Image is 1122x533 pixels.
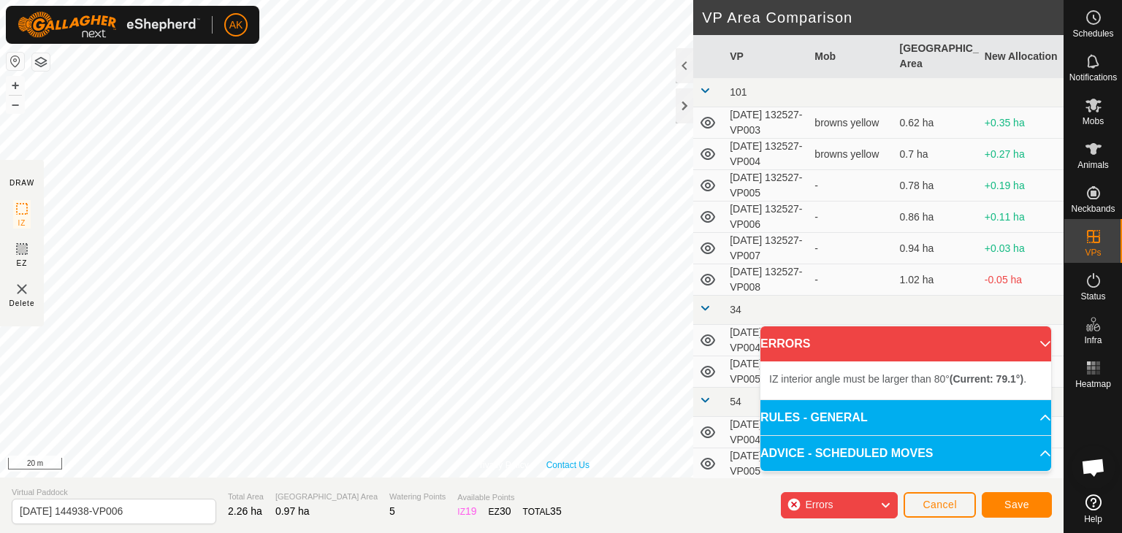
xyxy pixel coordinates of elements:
span: EZ [17,258,28,269]
button: Reset Map [7,53,24,70]
span: Infra [1084,336,1102,345]
img: VP [13,280,31,298]
td: [DATE] 132527-VP003 [724,107,809,139]
td: +0.35 ha [979,107,1064,139]
span: 54 [730,396,741,407]
span: Save [1004,499,1029,510]
div: - [814,210,888,225]
div: EZ [489,504,511,519]
span: ADVICE - SCHEDULED MOVES [760,445,933,462]
td: 0.63 ha [894,325,979,356]
img: Gallagher Logo [18,12,200,38]
button: Map Layers [32,53,50,71]
span: 19 [465,505,477,517]
span: Cancel [923,499,957,510]
h2: VP Area Comparison [702,9,1064,26]
div: TOTAL [523,504,562,519]
div: browns yellow [814,147,888,162]
p-accordion-content: ERRORS [760,361,1051,399]
a: Contact Us [546,459,589,472]
p-accordion-header: ADVICE - SCHEDULED MOVES [760,436,1051,471]
p-accordion-header: RULES - GENERAL [760,400,1051,435]
span: Watering Points [389,491,446,503]
div: browns yellow [814,115,888,131]
td: [DATE] 153555-VP004 [724,417,809,448]
b: (Current: 79.1°) [950,373,1023,385]
td: [DATE] 132527-VP006 [724,202,809,233]
td: 0.62 ha [894,107,979,139]
td: 1.02 ha [894,264,979,296]
span: AK [229,18,243,33]
td: [DATE] 153555-VP005 [724,448,809,480]
div: - [814,178,888,193]
div: DRAW [9,177,34,188]
div: - [814,272,888,288]
span: RULES - GENERAL [760,409,868,426]
th: [GEOGRAPHIC_DATA] Area [894,35,979,78]
span: Virtual Paddock [12,486,216,499]
span: IZ interior angle must be larger than 80° . [769,373,1026,385]
span: 5 [389,505,395,517]
td: [DATE] 153820-VP004 [724,325,809,356]
td: 0.86 ha [894,202,979,233]
span: 0.97 ha [275,505,310,517]
span: IZ [18,218,26,229]
span: Total Area [228,491,264,503]
span: 2.26 ha [228,505,262,517]
td: 0.7 ha [894,139,979,170]
td: [DATE] 153820-VP005 [724,356,809,388]
td: 0.94 ha [894,233,979,264]
span: Animals [1077,161,1109,169]
button: Cancel [904,492,976,518]
th: Mob [809,35,893,78]
td: 0.78 ha [894,170,979,202]
a: Help [1064,488,1122,529]
span: [GEOGRAPHIC_DATA] Area [275,491,378,503]
div: Open chat [1072,445,1115,489]
td: [DATE] 132527-VP004 [724,139,809,170]
a: Privacy Policy [474,459,529,472]
th: New Allocation [979,35,1064,78]
td: +0.34 ha [979,325,1064,356]
span: Schedules [1072,29,1113,38]
span: Mobs [1083,117,1104,126]
button: + [7,77,24,94]
button: Save [982,492,1052,518]
span: Notifications [1069,73,1117,82]
td: [DATE] 132527-VP007 [724,233,809,264]
span: Status [1080,292,1105,301]
span: Errors [805,499,833,510]
td: +0.27 ha [979,139,1064,170]
span: ERRORS [760,335,810,353]
span: Help [1084,515,1102,524]
p-accordion-header: ERRORS [760,326,1051,361]
button: – [7,96,24,113]
span: 35 [550,505,562,517]
span: Neckbands [1071,204,1115,213]
th: VP [724,35,809,78]
span: Heatmap [1075,380,1111,388]
div: IZ [457,504,476,519]
span: 101 [730,86,747,98]
span: Delete [9,298,35,309]
span: Available Points [457,491,561,504]
span: 34 [730,304,741,315]
td: +0.11 ha [979,202,1064,233]
td: +0.19 ha [979,170,1064,202]
span: VPs [1085,248,1101,257]
td: [DATE] 132527-VP005 [724,170,809,202]
span: 30 [500,505,511,517]
td: -0.05 ha [979,264,1064,296]
td: +0.03 ha [979,233,1064,264]
div: - [814,241,888,256]
td: [DATE] 132527-VP008 [724,264,809,296]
